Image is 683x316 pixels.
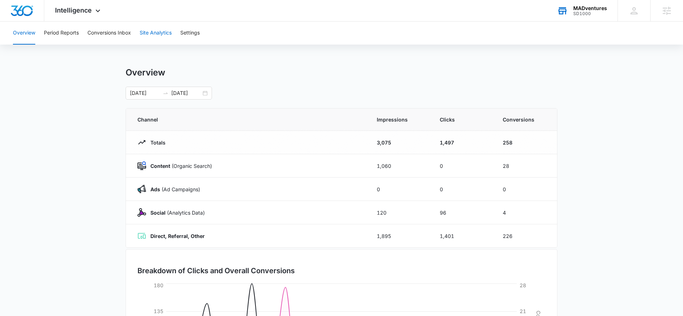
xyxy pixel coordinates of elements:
[431,154,494,178] td: 0
[150,233,205,239] strong: Direct, Referral, Other
[130,89,160,97] input: Start date
[55,6,92,14] span: Intelligence
[440,116,485,123] span: Clicks
[150,163,170,169] strong: Content
[137,208,146,217] img: Social
[87,22,131,45] button: Conversions Inbox
[146,209,205,216] p: (Analytics Data)
[431,131,494,154] td: 1,497
[137,265,295,276] h3: Breakdown of Clicks and Overall Conversions
[368,201,431,224] td: 120
[154,308,163,314] tspan: 135
[520,282,526,288] tspan: 28
[368,224,431,248] td: 1,895
[126,67,165,78] h1: Overview
[431,201,494,224] td: 96
[146,186,200,193] p: (Ad Campaigns)
[137,161,146,170] img: Content
[494,131,557,154] td: 258
[137,185,146,193] img: Ads
[150,186,160,192] strong: Ads
[146,162,212,170] p: (Organic Search)
[573,11,607,16] div: account id
[154,282,163,288] tspan: 180
[573,5,607,11] div: account name
[494,178,557,201] td: 0
[163,90,168,96] span: to
[171,89,201,97] input: End date
[494,154,557,178] td: 28
[140,22,172,45] button: Site Analytics
[503,116,546,123] span: Conversions
[520,308,526,314] tspan: 21
[163,90,168,96] span: swap-right
[377,116,422,123] span: Impressions
[368,154,431,178] td: 1,060
[180,22,200,45] button: Settings
[150,210,166,216] strong: Social
[368,131,431,154] td: 3,075
[44,22,79,45] button: Period Reports
[494,201,557,224] td: 4
[146,139,166,146] p: Totals
[13,22,35,45] button: Overview
[494,224,557,248] td: 226
[431,224,494,248] td: 1,401
[368,178,431,201] td: 0
[137,116,359,123] span: Channel
[431,178,494,201] td: 0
